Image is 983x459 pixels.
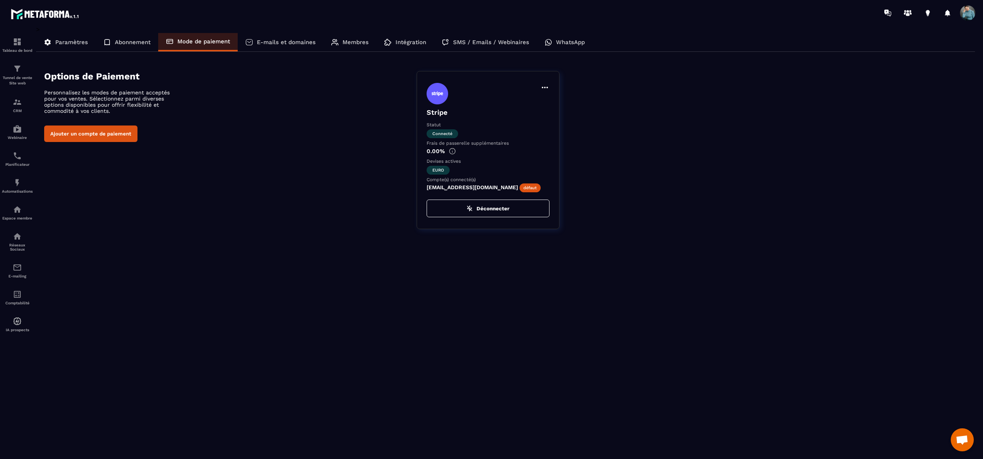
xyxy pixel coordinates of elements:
button: Ajouter un compte de paiement [44,125,137,142]
img: automations [13,317,22,326]
img: formation [13,64,22,73]
img: email [13,263,22,272]
p: Webinaire [2,135,33,140]
span: euro [427,166,450,175]
p: 0.00% [427,148,549,155]
img: stripe.9bed737a.svg [427,83,448,104]
img: info-gr.5499bf25.svg [449,148,456,155]
img: formation [13,97,22,107]
p: Intégration [396,39,426,46]
a: emailemailE-mailing [2,257,33,284]
img: social-network [13,232,22,241]
img: scheduler [13,151,22,160]
p: Devises actives [427,159,549,164]
div: Ouvrir le chat [951,428,974,451]
p: [EMAIL_ADDRESS][DOMAIN_NAME] [427,184,549,192]
p: Tableau de bord [2,48,33,53]
p: Abonnement [115,39,151,46]
p: WhatsApp [556,39,585,46]
img: logo [11,7,80,21]
p: Tunnel de vente Site web [2,75,33,86]
a: automationsautomationsEspace membre [2,199,33,226]
p: SMS / Emails / Webinaires [453,39,529,46]
p: IA prospects [2,328,33,332]
img: zap-off.84e09383.svg [467,205,473,211]
p: Frais de passerelle supplémentaires [427,140,549,146]
p: Stripe [427,108,549,116]
p: Comptabilité [2,301,33,305]
p: CRM [2,109,33,113]
p: Compte(s) connecté(s) [427,177,549,182]
a: formationformationCRM [2,92,33,119]
a: schedulerschedulerPlanificateur [2,145,33,172]
a: formationformationTunnel de vente Site web [2,58,33,92]
p: Espace membre [2,216,33,220]
a: social-networksocial-networkRéseaux Sociaux [2,226,33,257]
button: Déconnecter [427,200,549,217]
p: E-mails et domaines [257,39,316,46]
p: Paramètres [55,39,88,46]
h4: Options de Paiement [44,71,417,82]
div: > [36,26,975,241]
p: Planificateur [2,162,33,167]
span: défaut [520,183,541,192]
p: Personnalisez les modes de paiement acceptés pour vos ventes. Sélectionnez parmi diverses options... [44,89,179,114]
img: automations [13,205,22,214]
img: accountant [13,290,22,299]
a: formationformationTableau de bord [2,31,33,58]
p: Statut [427,122,549,127]
span: Connecté [427,129,458,138]
p: Mode de paiement [177,38,230,45]
p: Membres [343,39,369,46]
img: automations [13,124,22,134]
a: automationsautomationsWebinaire [2,119,33,145]
img: automations [13,178,22,187]
p: Automatisations [2,189,33,193]
p: Réseaux Sociaux [2,243,33,251]
a: accountantaccountantComptabilité [2,284,33,311]
p: E-mailing [2,274,33,278]
img: formation [13,37,22,46]
a: automationsautomationsAutomatisations [2,172,33,199]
